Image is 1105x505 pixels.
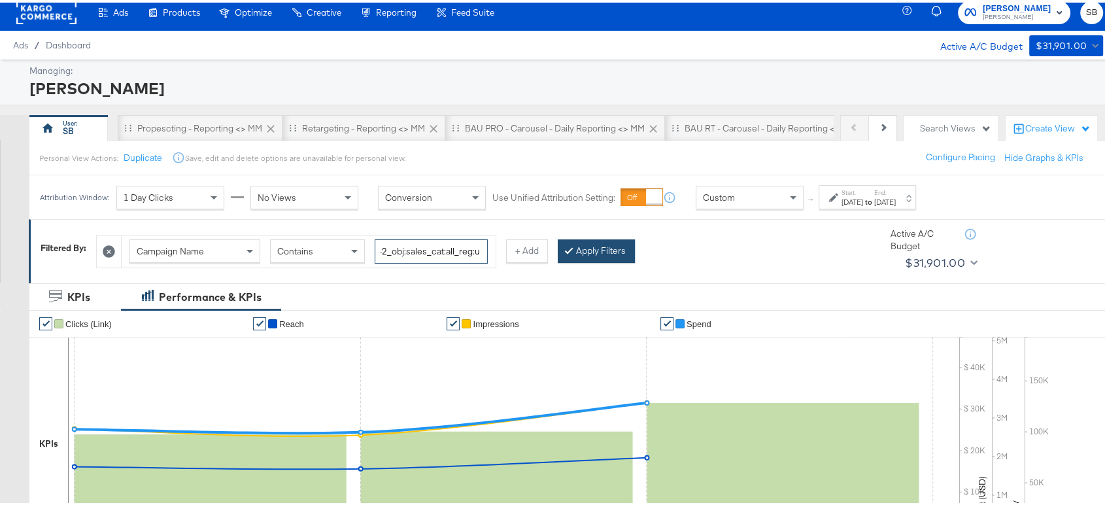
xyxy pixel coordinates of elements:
span: 1 Day Clicks [124,189,173,201]
button: + Add [506,237,548,260]
div: Active A/C Budget [891,225,962,249]
div: Performance & KPIs [159,287,262,302]
span: Reporting [376,5,416,15]
label: Start: [841,186,863,194]
span: [PERSON_NAME] [983,10,1051,20]
a: ✔ [39,315,52,328]
span: Clicks (Link) [65,317,112,326]
span: / [28,37,46,48]
div: Propescting - Reporting <> MM [137,120,262,132]
a: ✔ [447,315,460,328]
a: ✔ [253,315,266,328]
span: Contains [277,243,313,254]
div: Create View [1025,120,1091,133]
div: Search Views [920,120,991,132]
div: Attribution Window: [39,190,110,200]
div: $31,901.00 [1036,35,1087,52]
a: ✔ [660,315,673,328]
span: SB [1085,3,1098,18]
span: Ads [113,5,128,15]
span: Impressions [473,317,518,326]
div: Active A/C Budget [926,33,1023,52]
div: Drag to reorder tab [289,122,296,129]
div: Retargeting - Reporting <> MM [302,120,425,132]
button: Configure Pacing [917,143,1004,167]
div: Drag to reorder tab [452,122,459,129]
div: BAU PRO - Carousel - Daily Reporting <> MM [465,120,645,132]
div: KPIs [67,287,90,302]
button: Duplicate [124,149,162,162]
div: $31,901.00 [905,251,965,270]
div: Drag to reorder tab [124,122,131,129]
span: Reach [279,317,304,326]
input: Enter a search term [375,237,488,261]
div: Drag to reorder tab [671,122,679,129]
span: Optimize [235,5,272,15]
label: Use Unified Attribution Setting: [492,189,615,201]
div: [PERSON_NAME] [29,75,1100,97]
div: SB [63,122,74,135]
span: Creative [307,5,341,15]
div: BAU RT - Carousel - Daily Reporting <> MM [685,120,857,132]
span: Custom [703,189,735,201]
a: Dashboard [46,37,91,48]
div: Managing: [29,62,1100,75]
strong: to [863,194,874,204]
span: Ads [13,37,28,48]
span: No Views [258,189,296,201]
div: [DATE] [841,194,863,205]
label: End: [874,186,896,194]
div: [DATE] [874,194,896,205]
span: Campaign Name [137,243,204,254]
button: Apply Filters [558,237,635,260]
span: Conversion [385,189,432,201]
div: Save, edit and delete options are unavailable for personal view. [185,150,405,161]
button: Hide Graphs & KPIs [1004,149,1083,162]
button: $31,901.00 [1029,33,1103,54]
span: Products [163,5,200,15]
span: Feed Suite [451,5,494,15]
span: Spend [687,317,711,326]
div: KPIs [39,435,58,447]
div: Personal View Actions: [39,150,118,161]
button: $31,901.00 [900,250,980,271]
div: Filtered By: [41,239,86,252]
span: ↑ [805,195,817,200]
